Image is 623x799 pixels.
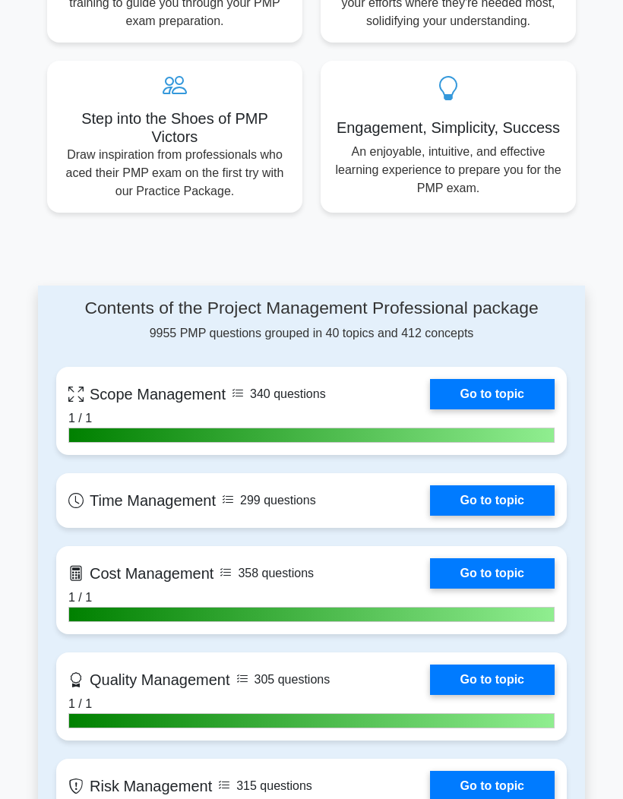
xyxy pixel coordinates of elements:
a: Go to topic [430,665,555,695]
a: Go to topic [430,379,555,409]
h5: Step into the Shoes of PMP Victors [59,109,290,146]
a: Go to topic [430,485,555,516]
h5: Engagement, Simplicity, Success [333,118,564,137]
div: 9955 PMP questions grouped in 40 topics and 412 concepts [56,298,567,343]
a: Go to topic [430,558,555,589]
h4: Contents of the Project Management Professional package [56,298,567,318]
p: Draw inspiration from professionals who aced their PMP exam on the first try with our Practice Pa... [59,146,290,201]
p: An enjoyable, intuitive, and effective learning experience to prepare you for the PMP exam. [333,143,564,197]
